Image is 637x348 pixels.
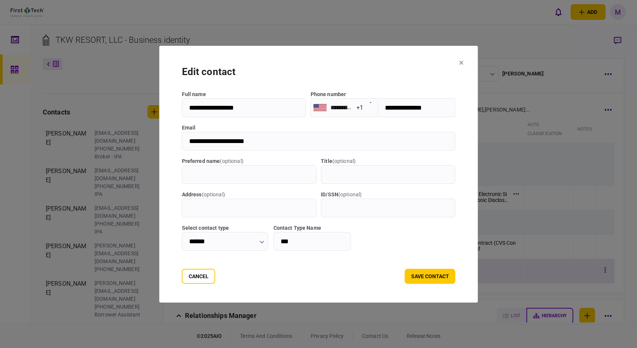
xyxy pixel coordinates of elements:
[365,97,376,107] button: Open
[182,224,268,232] label: Select contact type
[182,232,268,251] input: Select contact type
[182,269,215,284] button: Cancel
[332,158,356,164] span: ( optional )
[338,191,362,197] span: ( optional )
[321,191,455,199] label: ID/SSN
[201,191,225,197] span: ( optional )
[321,199,455,217] input: ID/SSN
[405,269,455,284] button: save contact
[314,104,327,111] img: us
[321,157,455,165] label: title
[182,98,306,117] input: full name
[220,158,243,164] span: ( optional )
[182,191,317,199] label: address
[311,91,346,97] label: Phone number
[356,103,363,112] div: +1
[182,90,306,98] label: full name
[321,165,455,184] input: title
[182,157,317,165] label: Preferred name
[182,65,455,79] div: edit contact
[182,199,317,217] input: address
[182,165,317,184] input: Preferred name
[182,132,455,151] input: email
[182,124,455,132] label: email
[273,224,351,232] label: Contact Type Name
[273,232,351,251] input: Contact Type Name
